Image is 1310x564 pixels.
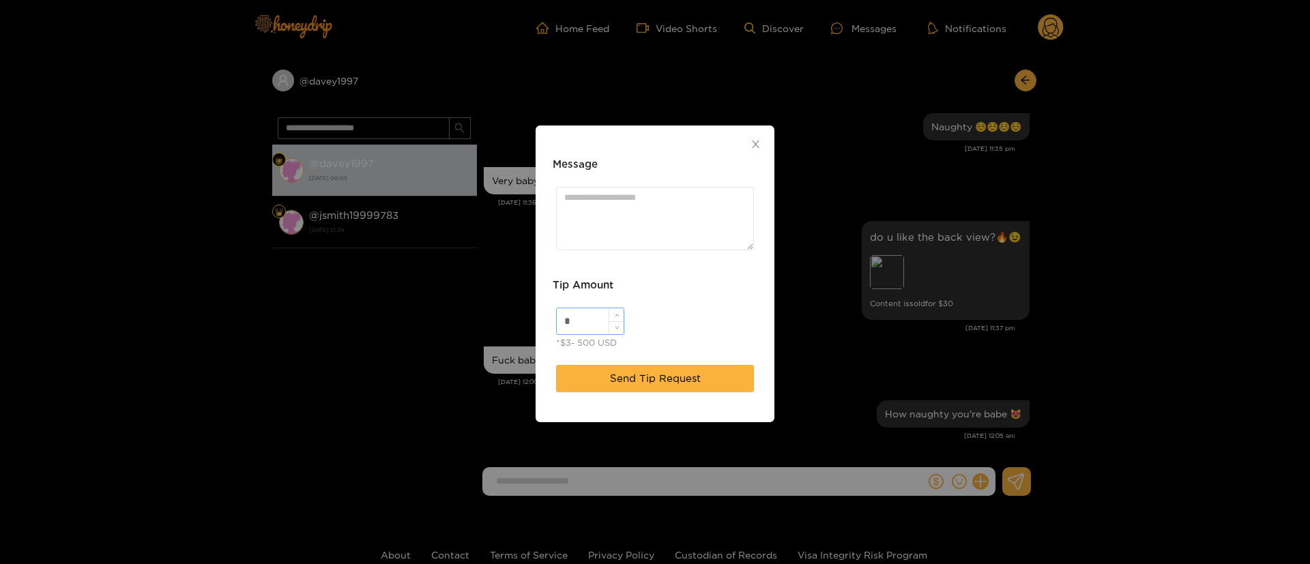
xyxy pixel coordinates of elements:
[610,370,701,387] span: Send Tip Request
[556,365,754,392] button: Send Tip Request
[751,139,761,149] span: close
[553,277,613,293] h3: Tip Amount
[553,156,598,173] h3: Message
[609,308,624,321] span: Increase Value
[609,321,624,334] span: Decrease Value
[613,312,621,320] span: up
[613,324,621,332] span: down
[556,336,617,349] div: *$3- 500 USD
[736,125,774,164] button: Close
